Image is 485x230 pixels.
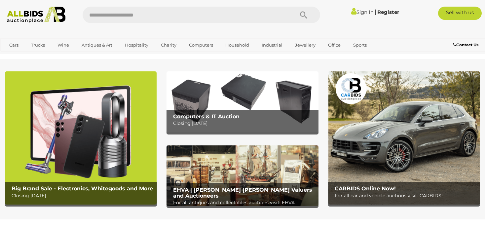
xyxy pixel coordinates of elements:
[167,71,318,132] a: Computers & IT Auction Computers & IT Auction Closing [DATE]
[5,71,157,204] a: Big Brand Sale - Electronics, Whitegoods and More Big Brand Sale - Electronics, Whitegoods and Mo...
[27,40,49,51] a: Trucks
[349,40,371,51] a: Sports
[328,71,480,204] a: CARBIDS Online Now! CARBIDS Online Now! For all car and vehicle auctions visit: CARBIDS!
[77,40,117,51] a: Antiques & Art
[157,40,181,51] a: Charity
[377,9,399,15] a: Register
[173,199,315,207] p: For all antiques and collectables auctions visit: EHVA
[167,145,318,206] img: EHVA | Evans Hastings Valuers and Auctioneers
[167,71,318,132] img: Computers & IT Auction
[173,113,240,120] b: Computers & IT Auction
[12,185,153,192] b: Big Brand Sale - Electronics, Whitegoods and More
[335,185,396,192] b: CARBIDS Online Now!
[185,40,217,51] a: Computers
[324,40,345,51] a: Office
[173,187,312,199] b: EHVA | [PERSON_NAME] [PERSON_NAME] Valuers and Auctioneers
[5,71,157,204] img: Big Brand Sale - Electronics, Whitegoods and More
[12,192,154,200] p: Closing [DATE]
[335,192,477,200] p: For all car and vehicle auctions visit: CARBIDS!
[173,119,315,128] p: Closing [DATE]
[53,40,73,51] a: Wine
[328,71,480,204] img: CARBIDS Online Now!
[4,7,69,23] img: Allbids.com.au
[5,40,23,51] a: Cars
[287,7,320,23] button: Search
[438,7,482,20] a: Sell with us
[351,9,374,15] a: Sign In
[291,40,320,51] a: Jewellery
[375,8,376,16] span: |
[453,41,480,49] a: Contact Us
[257,40,287,51] a: Industrial
[221,40,253,51] a: Household
[5,51,60,61] a: [GEOGRAPHIC_DATA]
[167,145,318,206] a: EHVA | Evans Hastings Valuers and Auctioneers EHVA | [PERSON_NAME] [PERSON_NAME] Valuers and Auct...
[121,40,153,51] a: Hospitality
[453,42,478,47] b: Contact Us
